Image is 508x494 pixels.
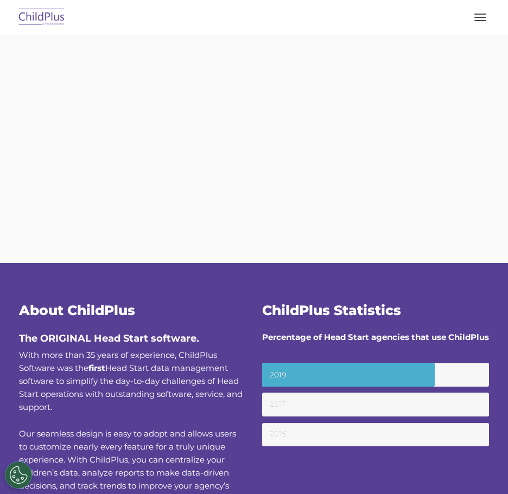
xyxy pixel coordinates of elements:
button: Cookies Settings [5,461,32,489]
span: About ChildPlus [19,302,135,318]
b: first [88,363,105,373]
strong: Percentage of Head Start agencies that use ChildPlus [262,332,489,342]
small: 2019 [262,363,489,387]
span: ChildPlus Statistics [262,302,401,318]
small: 2017 [262,393,489,416]
span: The ORIGINAL Head Start software. [19,332,199,344]
span: With more than 35 years of experience, ChildPlus Software was the Head Start data management soft... [19,350,243,412]
img: ChildPlus by Procare Solutions [16,5,67,30]
small: 2016 [262,423,489,447]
